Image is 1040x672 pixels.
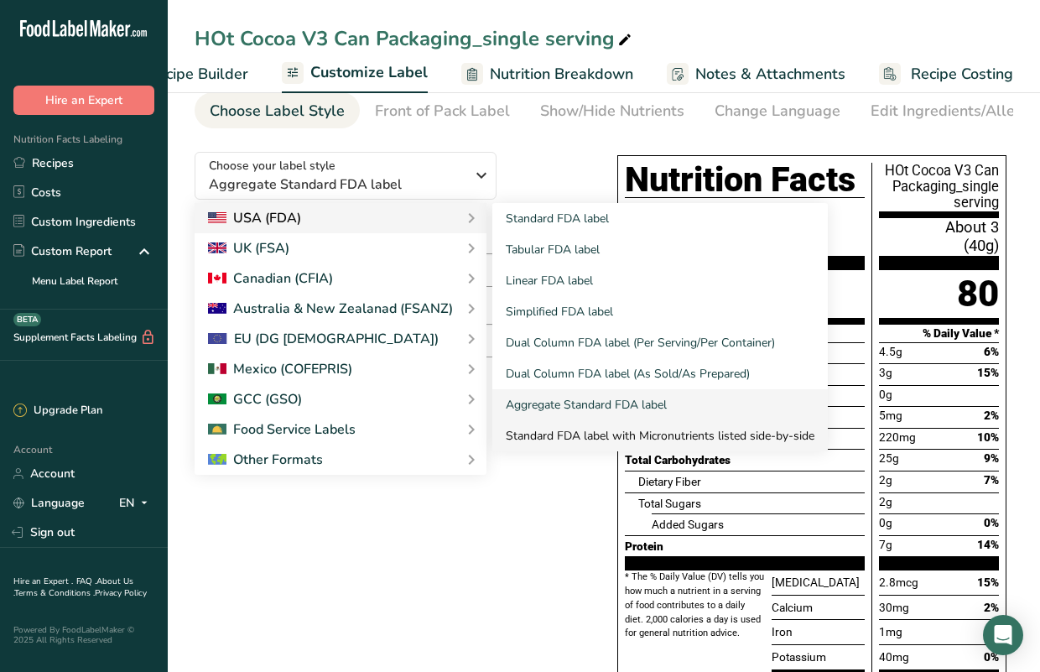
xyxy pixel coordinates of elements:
a: Hire an Expert . [13,576,73,587]
div: Show/Hide Nutrients [540,100,684,122]
a: Recipe Builder [116,55,248,93]
span: Total Carbohydrates [625,453,731,466]
div: % Daily Value * [872,325,999,342]
span: Potassium [772,649,826,666]
span: 2g [879,493,892,511]
div: 40mg [879,647,984,668]
span: Protein [625,539,663,553]
span: Iron [772,623,793,641]
span: 15% [977,574,999,591]
a: About Us . [13,576,133,599]
a: Standard FDA label [492,203,828,234]
span: 7% [984,473,999,487]
span: Calcium [772,599,813,617]
div: EN [119,493,154,513]
span: 6% [984,345,999,358]
a: Customize Label [282,54,428,94]
a: Language [13,488,85,518]
span: About 3 (40g) [879,218,999,257]
div: Front of Pack Label [375,100,510,122]
span: 4.5g [879,343,902,361]
span: Recipe Costing [911,63,1013,86]
span: Recipe Builder [148,63,248,86]
span: 25g [879,450,899,467]
div: Change Language [715,100,840,122]
div: Open Intercom Messenger [983,615,1023,655]
span: 0% [984,649,999,666]
div: Food Service Labels [208,419,356,440]
a: Notes & Attachments [667,55,845,93]
span: Added Sugars [652,518,724,531]
div: Upgrade Plan [13,403,102,419]
span: Notes & Attachments [695,63,845,86]
div: HOt Cocoa V3 Can Packaging_single serving [195,23,635,54]
span: 80 [957,276,999,313]
div: UK (FSA) [208,238,289,258]
div: 1mg [879,622,984,643]
span: 0g [879,514,892,532]
span: 0g [879,386,892,404]
span: 15% [977,366,999,379]
a: Standard FDA label with Micronutrients listed side-by-side [492,420,828,451]
div: Custom Report [13,242,112,260]
button: Hire an Expert [13,86,154,115]
a: Nutrition Breakdown [461,55,633,93]
span: Aggregate Standard FDA label [209,175,465,195]
a: Recipe Costing [879,55,1013,93]
div: Powered By FoodLabelMaker © 2025 All Rights Reserved [13,625,154,645]
span: 9% [984,451,999,465]
span: Nutrition Breakdown [490,63,633,86]
div: Mexico (COFEPRIS) [208,359,352,379]
a: Dual Column FDA label (As Sold/As Prepared) [492,358,828,389]
a: Simplified FDA label [492,296,828,327]
div: GCC (GSO) [208,389,302,409]
div: BETA [13,313,41,326]
img: 2Q== [208,393,226,405]
span: 7g [879,536,892,554]
div: 2.8mcg [879,572,977,593]
div: Nutrition Facts [625,163,872,218]
button: Choose your label style Aggregate Standard FDA label [195,152,497,200]
span: 2% [984,409,999,422]
div: 30mg [879,597,984,618]
a: Linear FDA label [492,265,828,296]
span: [MEDICAL_DATA] [772,574,860,591]
a: Tabular FDA label [492,234,828,265]
span: Total Sugars [638,497,701,510]
div: USA (FDA) [208,208,301,228]
div: Australia & New Zealanad (FSANZ) [208,299,453,319]
span: 220mg [879,429,916,446]
span: 14% [977,538,999,551]
span: Choose your label style [209,157,335,175]
a: Terms & Conditions . [14,587,95,599]
div: Canadian (CFIA) [208,268,333,289]
div: EU (DG [DEMOGRAPHIC_DATA]) [208,329,439,349]
a: Dual Column FDA label (Per Serving/Per Container) [492,327,828,358]
span: 5mg [879,407,902,425]
a: Aggregate Standard FDA label [492,389,828,420]
span: 0% [984,516,999,529]
span: 2g [879,471,892,489]
div: Other Formats [208,450,323,470]
div: HOt Cocoa V3 Can Packaging_single serving [872,163,999,218]
span: 10% [977,430,999,444]
a: FAQ . [76,576,96,587]
a: Privacy Policy [95,587,147,599]
span: 2% [984,599,999,617]
span: Customize Label [310,61,428,84]
span: 3g [879,364,892,382]
div: Choose Label Style [210,100,345,122]
span: Dietary Fiber [638,475,701,488]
